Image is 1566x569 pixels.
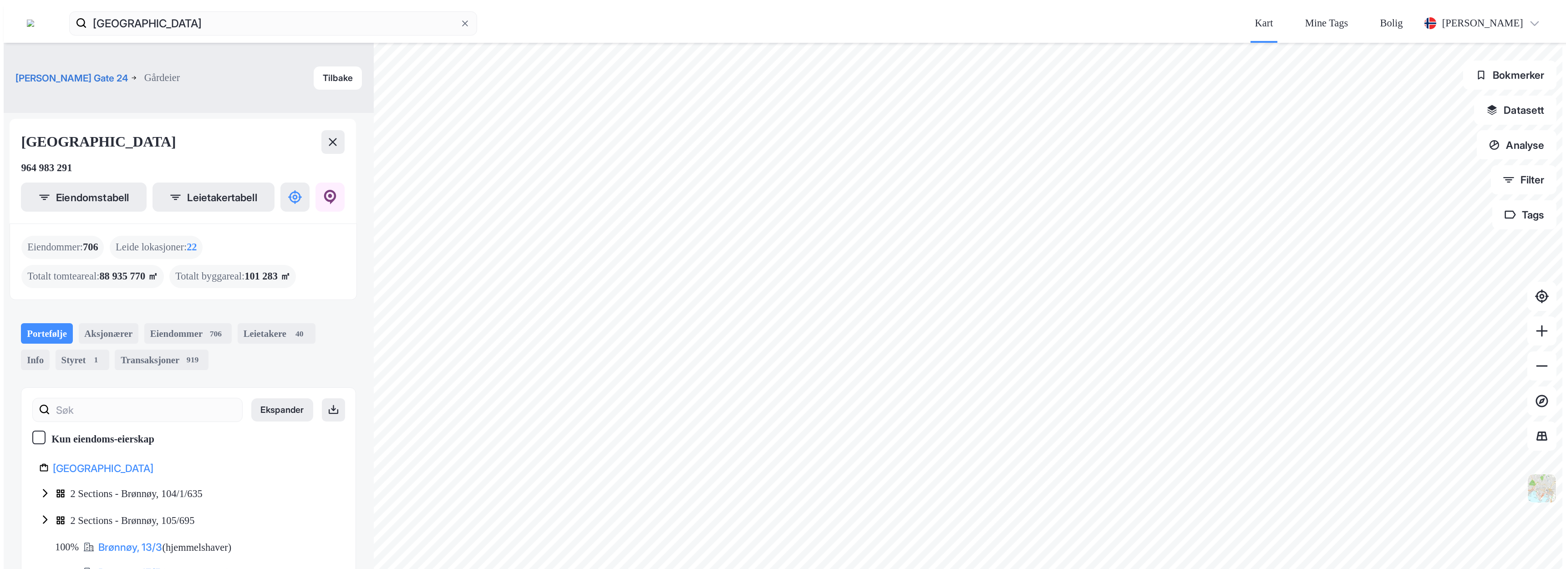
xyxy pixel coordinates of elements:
div: Leide lokasjoner : [110,236,203,259]
div: [PERSON_NAME] [1442,15,1523,32]
div: Totalt tomteareal : [21,265,163,288]
div: Eiendommer [144,323,232,344]
button: Datasett [1474,96,1556,125]
span: 88 935 770 ㎡ [99,268,158,285]
div: 40 [289,326,310,341]
a: [GEOGRAPHIC_DATA] [53,462,153,474]
button: Tags [1492,200,1556,229]
div: Eiendommer : [21,236,104,259]
a: Brønnøy, 13/3 [98,541,162,553]
div: Gårdeier [144,69,180,86]
span: 22 [187,239,197,256]
div: Info [21,350,50,370]
input: Søk på adresse, matrikkel, gårdeiere, leietakere eller personer [87,9,459,38]
button: Ekspander [251,398,313,422]
div: Transaksjoner [115,350,208,370]
div: Portefølje [21,323,72,344]
input: Søk [50,395,242,424]
div: Totalt byggareal : [169,265,296,288]
div: Kun eiendoms-eierskap [51,431,154,448]
div: Aksjonærer [79,323,139,344]
button: Eiendomstabell [21,183,146,212]
div: 706 [206,326,226,341]
div: 2 Sections - Brønnøy, 105/695 [71,512,195,529]
button: Leietakertabell [153,183,275,212]
button: Bokmerker [1463,61,1556,90]
button: Filter [1491,165,1557,194]
div: 964 983 291 [21,159,72,177]
iframe: Chat Widget [1520,525,1566,569]
div: 2 Sections - Brønnøy, 104/1/635 [71,485,203,503]
div: ( hjemmelshaver ) [98,539,231,556]
div: Styret [56,350,109,370]
button: Tilbake [314,66,362,90]
div: Bolig [1380,15,1403,32]
div: Kart [1255,15,1273,32]
img: Z [1526,473,1557,504]
img: logo.a4113a55bc3d86da70a041830d287a7e.svg [27,20,34,27]
span: 706 [83,239,98,256]
div: Kontrollprogram for chat [1520,525,1566,569]
div: 100% [55,539,79,556]
div: Leietakere [238,323,315,344]
div: [GEOGRAPHIC_DATA] [21,130,178,153]
div: 1 [89,352,103,367]
button: Analyse [1477,130,1557,159]
div: 919 [183,352,203,367]
button: [PERSON_NAME] Gate 24 [15,71,131,85]
div: Mine Tags [1305,15,1348,32]
span: 101 283 ㎡ [244,268,290,285]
